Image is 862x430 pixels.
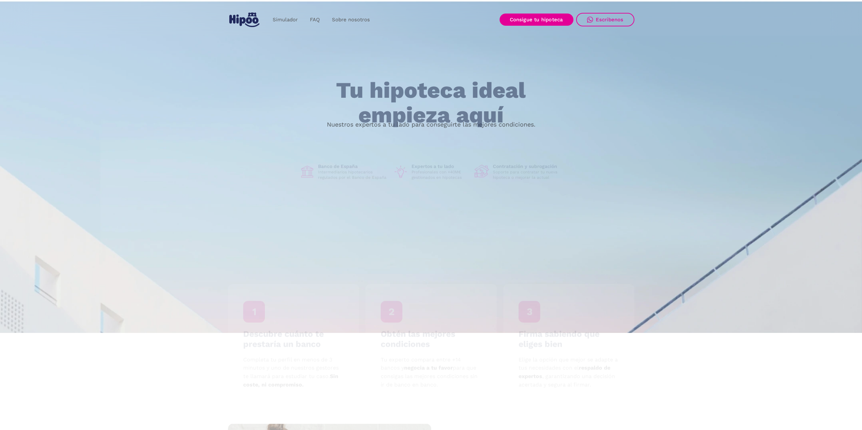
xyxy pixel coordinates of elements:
[381,329,482,349] h4: Obtén las mejores condiciones
[493,163,563,169] h1: Contratación y subrogación
[576,13,634,26] a: Escríbenos
[243,329,344,349] h4: Descubre cuánto te prestaría un banco
[412,163,469,169] h1: Expertos a tu lado
[327,122,535,127] p: Nuestros expertos a tu lado para conseguirte las mejores condiciones.
[518,365,610,380] strong: respaldo de expertos
[596,17,624,23] div: Escríbenos
[318,163,388,169] h1: Banco de España
[318,169,388,180] p: Intermediarios hipotecarios regulados por el Banco de España
[267,13,304,26] a: Simulador
[500,14,573,26] a: Consigue tu hipoteca
[243,373,338,388] strong: Sin coste, ni compromiso.
[493,169,563,180] p: Soporte para contratar tu nueva hipoteca o mejorar la actual
[304,13,326,26] a: FAQ
[302,78,559,127] h1: Tu hipoteca ideal empieza aquí
[381,356,482,389] p: Tu experto compara entre +14 bancos y para que consigas las mejores condiciones sin ir de banco e...
[243,356,344,389] p: Completa tu perfil en menos de 3 minutos y uno de nuestros gestores te llamará para estudiar tu c...
[518,356,619,389] p: Elige la opción que mejor se adapte a tus necesidades con el , garantizando una decisión acertada...
[518,329,619,349] h4: Firma sabiendo que eliges bien
[404,365,453,371] strong: negocia a tu favor
[326,13,376,26] a: Sobre nosotros
[228,10,261,30] a: home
